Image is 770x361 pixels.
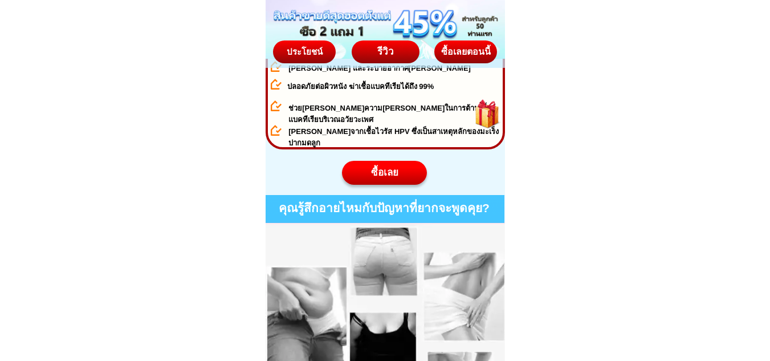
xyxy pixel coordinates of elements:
div: ซื้อเลย [341,165,426,180]
div: รีวิว [352,44,419,59]
h4: [PERSON_NAME]จากเชื้อไวรัส HPV ซึ่งเป็นสาเหตุหลักของมะเร็งปากมดลูก [288,126,502,148]
h4: ช่วย[PERSON_NAME]ความ[PERSON_NAME]ในการต้านเชื้อแบคทีเรียบริเวณอวัยวะเพศ [288,103,502,125]
div: ซื้อเลยตอนนี้ [434,47,496,56]
h4: [PERSON_NAME] และระบายอากาศ[PERSON_NAME] [288,63,502,74]
h3: คุณรู้สึกอายไหมกับปัญหาที่ยากจะพูดคุย? [266,199,503,217]
h4: ปลอดภัยต่อผิวหนัง ฆ่าเชื้อแบคทีเรียได้ถึง 99% [287,81,500,92]
span: ประโยชน์ [286,46,322,56]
